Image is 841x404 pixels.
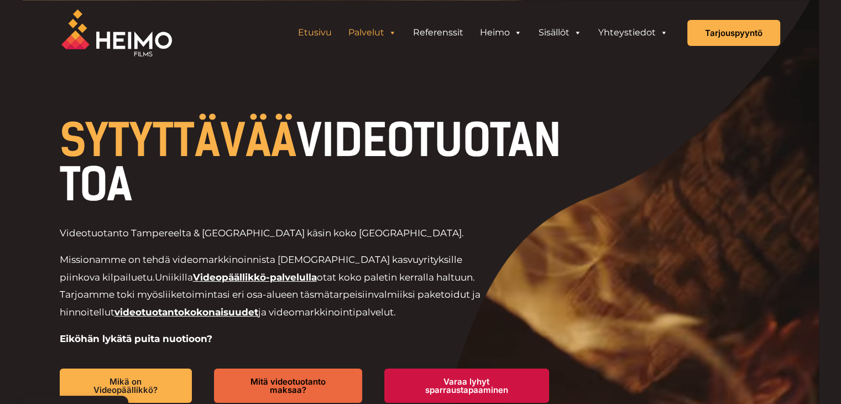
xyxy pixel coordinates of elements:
[60,114,296,167] span: SYTYTTÄVÄÄ
[60,251,496,321] p: Missionamme on tehdä videomarkkinoinnista [DEMOGRAPHIC_DATA] kasvuyrityksille piinkova kilpailuetu.
[163,289,374,300] span: liiketoimintasi eri osa-alueen täsmätarpeisiin
[114,307,258,318] a: videotuotantokokonaisuudet
[290,22,340,44] a: Etusivu
[405,22,472,44] a: Referenssit
[60,333,212,344] strong: Eiköhän lykätä puita nuotioon?
[60,369,192,403] a: Mikä on Videopäällikkö?
[61,9,172,56] img: Heimo Filmsin logo
[687,20,780,46] a: Tarjouspyyntö
[472,22,530,44] a: Heimo
[340,22,405,44] a: Palvelut
[384,369,549,403] a: Varaa lyhyt sparraustapaaminen
[193,272,317,283] a: Videopäällikkö-palvelulla
[402,377,531,394] span: Varaa lyhyt sparraustapaaminen
[155,272,193,283] span: Uniikilla
[258,307,396,318] span: ja videomarkkinointipalvelut.
[60,225,496,242] p: Videotuotanto Tampereelta & [GEOGRAPHIC_DATA] käsin koko [GEOGRAPHIC_DATA].
[590,22,676,44] a: Yhteystiedot
[60,289,480,318] span: valmiiksi paketoidut ja hinnoitellut
[60,118,571,207] h1: VIDEOTUOTANTOA
[214,369,362,403] a: Mitä videotuotanto maksaa?
[530,22,590,44] a: Sisällöt
[284,22,682,44] aside: Header Widget 1
[77,377,175,394] span: Mikä on Videopäällikkö?
[232,377,344,394] span: Mitä videotuotanto maksaa?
